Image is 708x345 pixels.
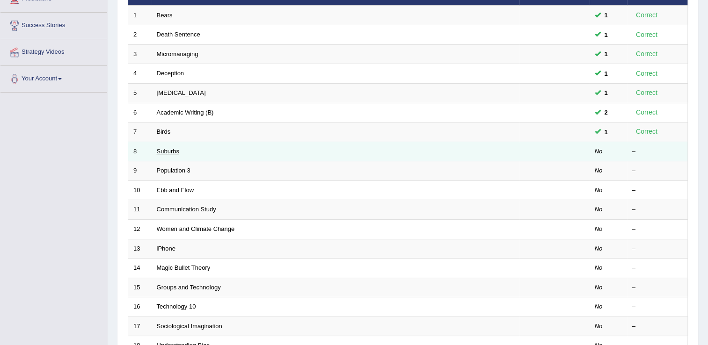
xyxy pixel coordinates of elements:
div: Correct [632,87,662,98]
div: Correct [632,29,662,40]
td: 8 [128,142,152,161]
div: – [632,264,683,273]
em: No [595,187,603,194]
td: 16 [128,297,152,317]
div: – [632,225,683,234]
em: No [595,148,603,155]
span: You can still take this question [601,10,612,20]
a: Ebb and Flow [157,187,194,194]
a: [MEDICAL_DATA] [157,89,206,96]
em: No [595,206,603,213]
a: Success Stories [0,13,107,36]
div: – [632,205,683,214]
a: Academic Writing (B) [157,109,214,116]
em: No [595,245,603,252]
div: Correct [632,49,662,59]
a: iPhone [157,245,175,252]
div: – [632,283,683,292]
a: Suburbs [157,148,179,155]
td: 3 [128,44,152,64]
td: 9 [128,161,152,181]
em: No [595,303,603,310]
a: Technology 10 [157,303,196,310]
td: 7 [128,122,152,142]
td: 15 [128,278,152,297]
em: No [595,264,603,271]
a: Magic Bullet Theory [157,264,211,271]
span: You can still take this question [601,30,612,40]
td: 6 [128,103,152,122]
span: You can still take this question [601,108,612,117]
td: 2 [128,25,152,45]
td: 12 [128,219,152,239]
td: 17 [128,316,152,336]
a: Micromanaging [157,50,198,57]
div: – [632,166,683,175]
a: Groups and Technology [157,284,221,291]
td: 14 [128,259,152,278]
td: 11 [128,200,152,220]
div: – [632,302,683,311]
div: – [632,147,683,156]
td: 1 [128,6,152,25]
a: Strategy Videos [0,39,107,63]
div: – [632,186,683,195]
a: Sociological Imagination [157,323,222,330]
a: Bears [157,12,173,19]
a: Deception [157,70,184,77]
em: No [595,284,603,291]
span: You can still take this question [601,49,612,59]
div: – [632,322,683,331]
td: 10 [128,180,152,200]
span: You can still take this question [601,88,612,98]
div: Correct [632,10,662,21]
div: Correct [632,126,662,137]
td: 4 [128,64,152,84]
em: No [595,323,603,330]
a: Your Account [0,66,107,89]
em: No [595,167,603,174]
a: Women and Climate Change [157,225,235,232]
em: No [595,225,603,232]
span: You can still take this question [601,69,612,79]
a: Death Sentence [157,31,200,38]
td: 13 [128,239,152,259]
div: Correct [632,107,662,118]
span: You can still take this question [601,127,612,137]
a: Population 3 [157,167,190,174]
a: Communication Study [157,206,216,213]
div: Correct [632,68,662,79]
a: Birds [157,128,171,135]
td: 5 [128,84,152,103]
div: – [632,244,683,253]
